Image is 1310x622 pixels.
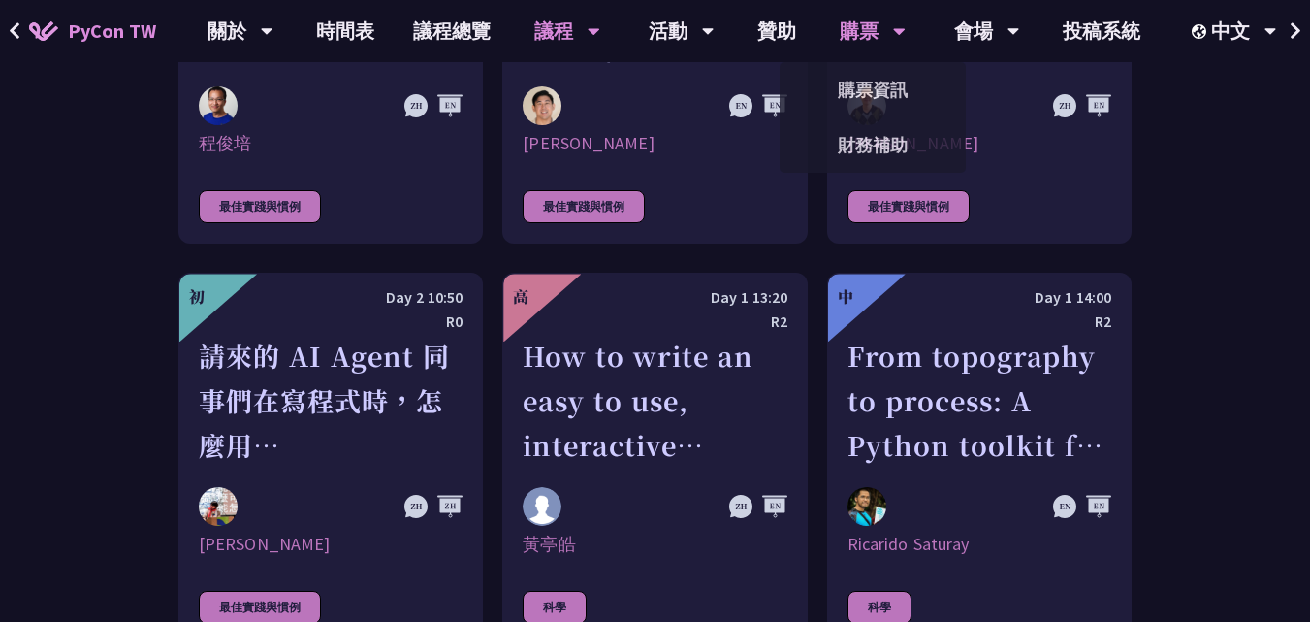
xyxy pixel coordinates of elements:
[199,132,463,155] div: 程俊培
[847,285,1111,310] div: Day 1 14:00
[847,487,886,526] img: Ricarido Saturay
[523,86,561,125] img: Justin Lee
[838,285,853,309] div: 中
[847,533,1111,556] div: Ricarido Saturay
[523,285,786,310] div: Day 1 13:20
[847,334,1111,468] div: From topography to process: A Python toolkit for landscape evolution analysis
[847,310,1111,334] div: R2
[199,487,238,526] img: Keith Yang
[780,67,966,113] a: 購票資訊
[29,21,58,41] img: Home icon of PyCon TW 2025
[523,533,786,556] div: 黃亭皓
[523,132,786,155] div: [PERSON_NAME]
[199,86,238,125] img: 程俊培
[199,285,463,310] div: Day 2 10:50
[523,190,645,223] div: 最佳實踐與慣例
[199,334,463,468] div: 請來的 AI Agent 同事們在寫程式時，怎麼用 [MEDICAL_DATA] 去除各種幻想與盲點
[523,487,561,526] img: 黃亭皓
[523,334,786,468] div: How to write an easy to use, interactive physics/science/engineering simulator leveraging ctypes,...
[780,122,966,168] a: 財務補助
[68,16,156,46] span: PyCon TW
[513,285,528,309] div: 高
[199,533,463,556] div: [PERSON_NAME]
[189,285,205,309] div: 初
[1192,24,1211,39] img: Locale Icon
[10,7,176,55] a: PyCon TW
[199,190,321,223] div: 最佳實踐與慣例
[847,190,970,223] div: 最佳實踐與慣例
[847,132,1111,155] div: [PERSON_NAME]
[199,310,463,334] div: R0
[523,310,786,334] div: R2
